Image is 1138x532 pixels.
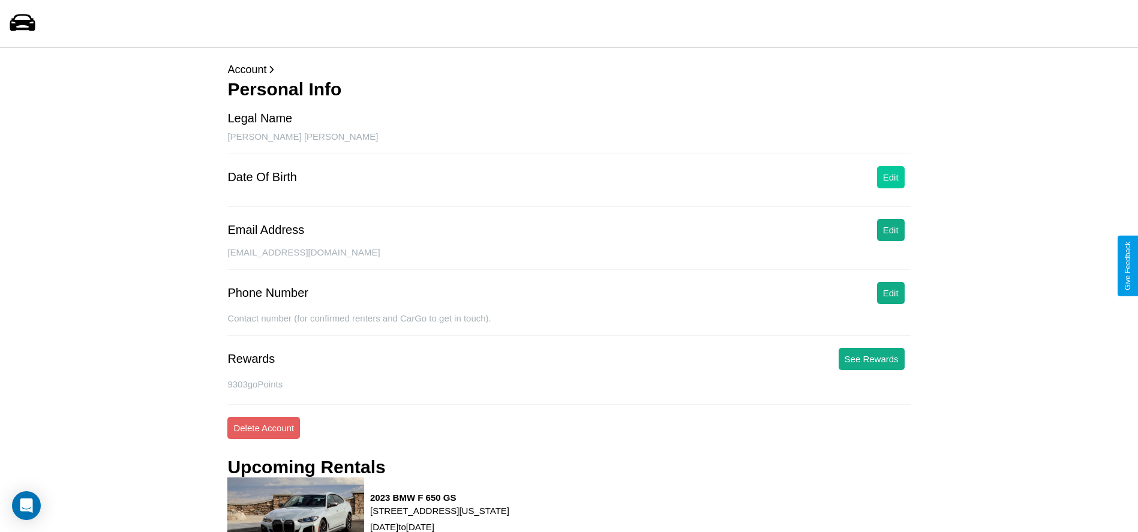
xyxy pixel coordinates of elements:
div: Date Of Birth [227,170,297,184]
button: Edit [877,282,905,304]
p: Account [227,60,910,79]
div: Open Intercom Messenger [12,491,41,520]
div: Legal Name [227,112,292,125]
p: 9303 goPoints [227,376,910,392]
button: Edit [877,166,905,188]
div: Phone Number [227,286,308,300]
div: [PERSON_NAME] [PERSON_NAME] [227,131,910,154]
button: See Rewards [839,348,905,370]
h3: 2023 BMW F 650 GS [370,492,509,503]
button: Delete Account [227,417,300,439]
button: Edit [877,219,905,241]
h3: Upcoming Rentals [227,457,385,477]
div: [EMAIL_ADDRESS][DOMAIN_NAME] [227,247,910,270]
p: [STREET_ADDRESS][US_STATE] [370,503,509,519]
div: Give Feedback [1124,242,1132,290]
div: Rewards [227,352,275,366]
div: Contact number (for confirmed renters and CarGo to get in touch). [227,313,910,336]
div: Email Address [227,223,304,237]
h3: Personal Info [227,79,910,100]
